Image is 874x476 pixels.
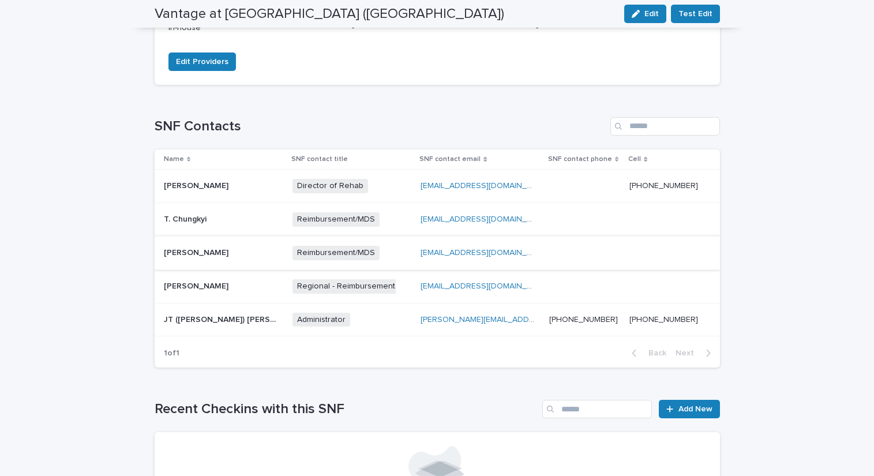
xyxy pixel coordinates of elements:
p: - [536,22,706,34]
span: Next [676,349,701,357]
button: Edit Providers [168,53,236,71]
p: 1 of 1 [155,339,189,368]
a: [PHONE_NUMBER] [549,316,618,324]
p: [PERSON_NAME] [164,279,231,291]
p: [PERSON_NAME] [164,179,231,191]
span: Reimbursement/MDS [292,246,380,260]
input: Search [542,400,652,418]
button: Next [671,348,720,358]
span: Director of Rehab [292,179,368,193]
p: [PERSON_NAME] [164,246,231,258]
span: Administrator [292,313,350,327]
a: [EMAIL_ADDRESS][DOMAIN_NAME] [421,182,551,190]
a: [PHONE_NUMBER] [629,182,698,190]
p: Cell [628,153,641,166]
a: [EMAIL_ADDRESS][DOMAIN_NAME] [421,215,551,223]
p: In-house [168,22,339,34]
a: Add New [659,400,719,418]
h2: Vantage at [GEOGRAPHIC_DATA] ([GEOGRAPHIC_DATA]) [155,6,504,23]
span: Edit [644,10,659,18]
a: [PERSON_NAME][EMAIL_ADDRESS][DOMAIN_NAME] [421,316,614,324]
a: [EMAIL_ADDRESS][DOMAIN_NAME] [421,282,551,290]
tr: JT ([PERSON_NAME]) [PERSON_NAME]JT ([PERSON_NAME]) [PERSON_NAME] Administrator[PERSON_NAME][EMAIL... [155,303,720,336]
tr: [PERSON_NAME][PERSON_NAME] Reimbursement/MDS[EMAIL_ADDRESS][DOMAIN_NAME] [155,236,720,269]
p: - [352,22,522,34]
tr: T. ChungkyiT. Chungkyi Reimbursement/MDS[EMAIL_ADDRESS][DOMAIN_NAME] [155,203,720,237]
span: Regional - Reimbursement [292,279,400,294]
p: SNF contact title [291,153,348,166]
p: Name [164,153,184,166]
span: Edit Providers [176,56,228,68]
h1: SNF Contacts [155,118,606,135]
button: Edit [624,5,666,23]
input: Search [610,117,720,136]
tr: [PERSON_NAME][PERSON_NAME] Director of Rehab[EMAIL_ADDRESS][DOMAIN_NAME] [PHONE_NUMBER] [155,170,720,203]
h1: Recent Checkins with this SNF [155,401,538,418]
button: Test Edit [671,5,720,23]
tr: [PERSON_NAME][PERSON_NAME] Regional - Reimbursement[EMAIL_ADDRESS][DOMAIN_NAME] [155,269,720,303]
a: [EMAIL_ADDRESS][DOMAIN_NAME] [421,249,551,257]
p: SNF contact phone [548,153,612,166]
a: [PHONE_NUMBER] [629,316,698,324]
span: Back [642,349,666,357]
p: SNF contact email [419,153,481,166]
span: Reimbursement/MDS [292,212,380,227]
p: T. Chungkyi [164,212,209,224]
p: JT ([PERSON_NAME]) [PERSON_NAME] [164,313,282,325]
span: Test Edit [678,8,712,20]
span: Add New [678,405,712,413]
button: Back [622,348,671,358]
